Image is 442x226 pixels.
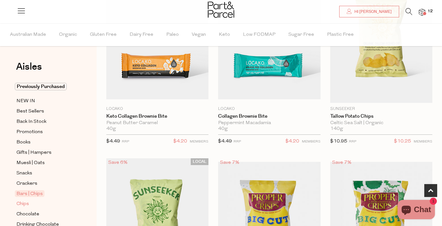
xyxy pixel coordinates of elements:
[16,108,44,115] span: Best Sellers
[330,113,432,119] a: Tallow Potato Chips
[16,159,45,167] span: Muesli | Oats
[218,113,320,119] a: Collagen Brownie Bite
[285,137,299,146] span: $4.20
[16,170,32,177] span: Snacks
[16,139,31,146] span: Books
[16,149,52,157] span: Gifts | Hampers
[16,169,75,177] a: Snacks
[16,107,75,115] a: Best Sellers
[219,24,230,46] span: Keto
[330,106,432,112] p: Sunseeker
[16,200,75,208] a: Chips
[16,190,75,198] a: Bars | Chips
[90,24,117,46] span: Gluten Free
[16,97,35,105] span: NEW IN
[59,24,77,46] span: Organic
[106,113,208,119] a: Keto Collagen Brownie Bite
[218,106,320,112] p: Locako
[106,139,120,144] span: $4.49
[192,24,206,46] span: Vegan
[16,60,42,74] span: Aisles
[218,120,320,126] div: Peppermint Macadamia
[327,24,354,46] span: Plastic Free
[10,24,46,46] span: Australian Made
[16,128,75,136] a: Promotions
[16,62,42,78] a: Aisles
[419,9,425,15] a: 12
[218,158,241,167] div: Save 7%
[426,8,434,14] span: 12
[16,128,43,136] span: Promotions
[218,139,232,144] span: $4.49
[106,126,116,132] span: 40g
[339,6,399,17] a: Hi [PERSON_NAME]
[396,200,437,221] inbox-online-store-chat: Shopify online store chat
[16,83,75,91] a: Previously Purchased
[16,211,39,218] span: Chocolate
[288,24,314,46] span: Sugar Free
[130,24,153,46] span: Dairy Free
[15,83,67,90] span: Previously Purchased
[208,2,234,18] img: Part&Parcel
[16,138,75,146] a: Books
[218,126,228,132] span: 40g
[330,120,432,126] div: Celtic Sea Salt | Organic
[190,140,208,143] small: MEMBERS
[16,97,75,105] a: NEW IN
[106,120,208,126] div: Peanut Butter Caramel
[16,180,37,188] span: Crackers
[16,118,75,126] a: Back In Stock
[16,200,29,208] span: Chips
[414,140,432,143] small: MEMBERS
[234,140,241,143] small: RRP
[330,158,353,167] div: Save 7%
[16,149,75,157] a: Gifts | Hampers
[16,180,75,188] a: Crackers
[106,158,130,167] div: Save 6%
[191,158,208,165] span: LOCAL
[349,140,356,143] small: RRP
[353,9,392,15] span: Hi [PERSON_NAME]
[173,137,187,146] span: $4.20
[16,159,75,167] a: Muesli | Oats
[15,190,44,197] span: Bars | Chips
[394,137,411,146] span: $10.25
[122,140,129,143] small: RRP
[166,24,179,46] span: Paleo
[330,126,343,132] span: 140g
[330,139,347,144] span: $10.95
[16,210,75,218] a: Chocolate
[106,106,208,112] p: Locako
[16,118,46,126] span: Back In Stock
[302,140,321,143] small: MEMBERS
[243,24,275,46] span: Low FODMAP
